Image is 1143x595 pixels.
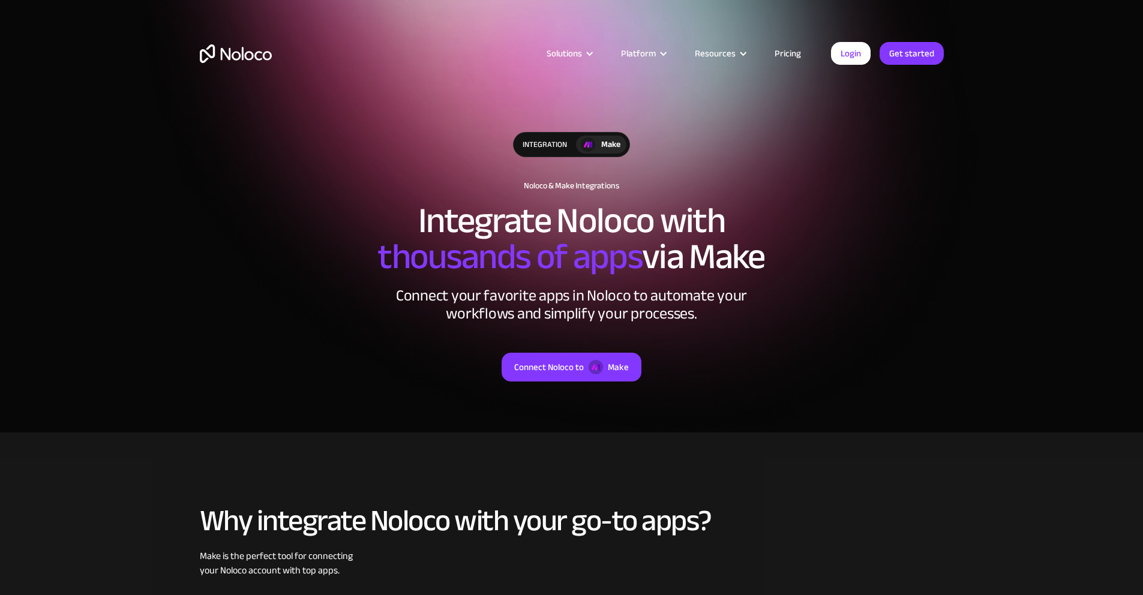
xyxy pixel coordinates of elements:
div: Resources [695,46,736,61]
div: integration [514,133,576,157]
a: Pricing [760,46,816,61]
a: Connect Noloco toMake [502,353,641,381]
span: thousands of apps [378,223,641,290]
div: Connect Noloco to [514,359,584,375]
h2: Integrate Noloco with via Make [200,203,944,275]
div: Make [608,359,629,375]
div: Make [601,138,620,151]
div: Solutions [547,46,582,61]
a: Login [831,42,871,65]
a: Get started [880,42,944,65]
div: Connect your favorite apps in Noloco to automate your workflows and simplify your processes. [392,287,752,323]
h1: Noloco & Make Integrations [200,181,944,191]
h2: Why integrate Noloco with your go-to apps? [200,504,944,537]
div: Platform [621,46,656,61]
div: Make is the perfect tool for connecting your Noloco account with top apps. [200,549,944,578]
